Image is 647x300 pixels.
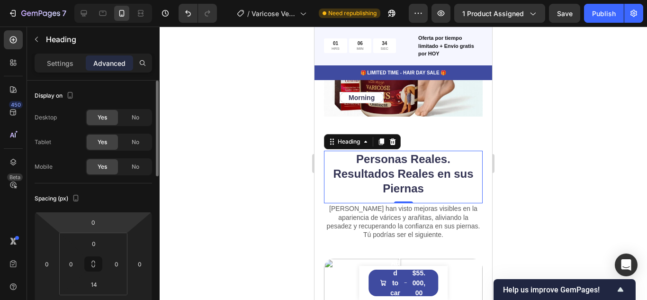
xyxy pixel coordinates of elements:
[42,20,49,25] p: MIN
[503,285,615,294] span: Help us improve GemPages!
[104,8,167,31] p: Oferta por tiempo limitado + Envío gratis por HOY
[132,113,139,122] span: No
[84,277,103,291] input: 14px
[17,20,25,25] p: HRS
[66,20,74,25] p: SEC
[84,236,103,251] input: 0px
[315,27,492,300] iframe: Design area
[98,138,107,146] span: Yes
[35,163,53,171] div: Mobile
[66,14,74,20] div: 34
[7,173,23,181] div: Beta
[35,192,81,205] div: Spacing (px)
[35,90,76,102] div: Display on
[132,163,139,171] span: No
[35,113,57,122] div: Desktop
[76,232,86,282] div: Add to cart
[252,9,296,18] span: Varicose Veins
[97,241,113,273] div: $55.000,00
[64,257,78,271] input: 0px
[549,4,580,23] button: Save
[17,14,25,20] div: 01
[47,58,73,68] p: Settings
[615,254,638,276] div: Open Intercom Messenger
[592,9,616,18] div: Publish
[84,215,103,229] input: 0
[21,111,47,119] div: Heading
[10,178,167,212] p: [PERSON_NAME] han visto mejoras visibles en la apariencia de várices y arañitas, aliviando la pes...
[503,284,626,295] button: Show survey - Help us improve GemPages!
[132,138,139,146] span: No
[557,9,573,18] span: Save
[462,9,524,18] span: 1 product assigned
[93,58,126,68] p: Advanced
[98,163,107,171] span: Yes
[9,101,23,109] div: 450
[4,4,71,23] button: 7
[98,113,107,122] span: Yes
[109,257,124,271] input: 0px
[1,43,177,50] p: 🎁 LIMITED TIME - HAIR DAY SALE 🎁
[62,8,66,19] p: 7
[34,67,60,75] p: Morning
[133,257,147,271] input: 0
[584,4,624,23] button: Publish
[179,4,217,23] div: Undo/Redo
[454,4,545,23] button: 1 product assigned
[42,14,49,20] div: 06
[328,9,377,18] span: Need republishing
[9,124,168,171] h2: Personas Reales. Resultados Reales en sus Piernas
[247,9,250,18] span: /
[35,138,51,146] div: Tablet
[46,34,148,45] p: Heading
[40,257,54,271] input: 0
